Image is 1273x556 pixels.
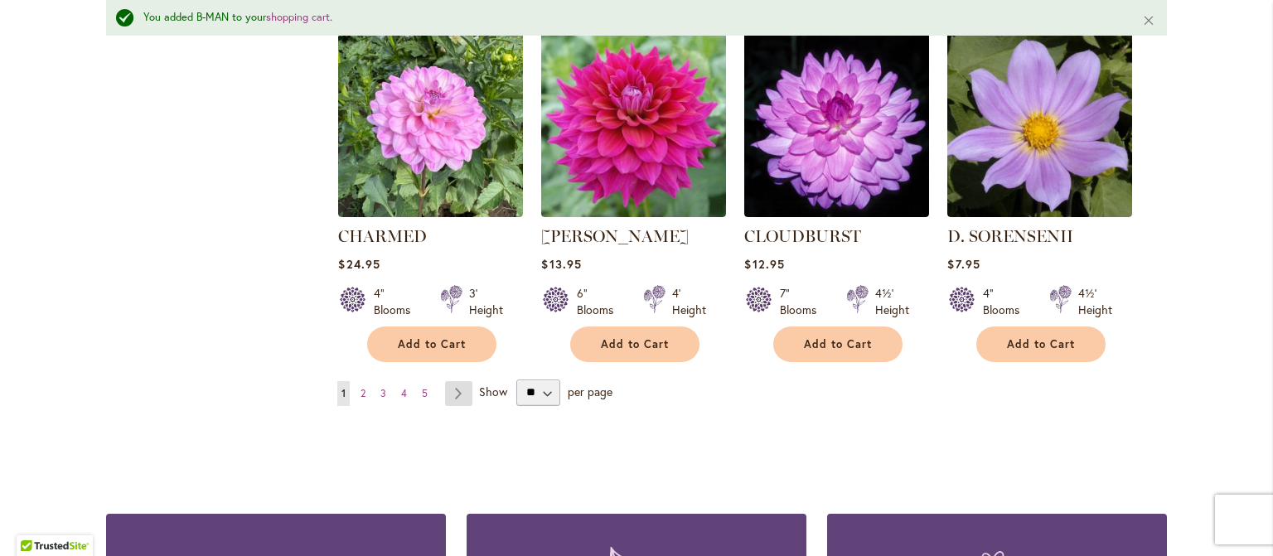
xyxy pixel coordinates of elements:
[947,256,980,272] span: $7.95
[541,226,689,246] a: [PERSON_NAME]
[976,326,1106,362] button: Add to Cart
[744,205,929,220] a: Cloudburst
[338,32,523,217] img: CHARMED
[947,226,1073,246] a: D. SORENSENII
[418,381,432,406] a: 5
[541,256,581,272] span: $13.95
[422,387,428,399] span: 5
[367,326,496,362] button: Add to Cart
[983,285,1029,318] div: 4" Blooms
[568,383,612,399] span: per page
[601,337,669,351] span: Add to Cart
[947,32,1132,217] img: D. SORENSENII
[338,226,427,246] a: CHARMED
[376,381,390,406] a: 3
[398,337,466,351] span: Add to Cart
[875,285,909,318] div: 4½' Height
[361,387,365,399] span: 2
[577,285,623,318] div: 6" Blooms
[397,381,411,406] a: 4
[744,32,929,217] img: Cloudburst
[356,381,370,406] a: 2
[469,285,503,318] div: 3' Height
[479,383,507,399] span: Show
[1007,337,1075,351] span: Add to Cart
[744,256,784,272] span: $12.95
[541,32,726,217] img: CHLOE JANAE
[1078,285,1112,318] div: 4½' Height
[266,10,330,24] a: shopping cart
[338,256,380,272] span: $24.95
[804,337,872,351] span: Add to Cart
[341,387,346,399] span: 1
[12,497,59,544] iframe: Launch Accessibility Center
[570,326,699,362] button: Add to Cart
[744,226,861,246] a: CLOUDBURST
[338,205,523,220] a: CHARMED
[380,387,386,399] span: 3
[773,326,903,362] button: Add to Cart
[780,285,826,318] div: 7" Blooms
[541,205,726,220] a: CHLOE JANAE
[374,285,420,318] div: 4" Blooms
[947,205,1132,220] a: D. SORENSENII
[401,387,407,399] span: 4
[143,10,1117,26] div: You added B-MAN to your .
[672,285,706,318] div: 4' Height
